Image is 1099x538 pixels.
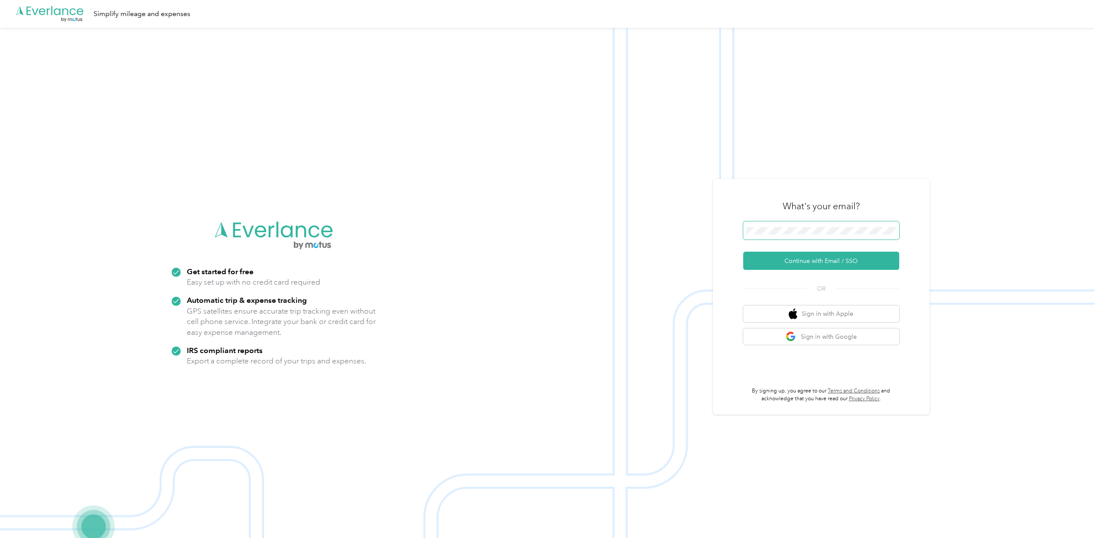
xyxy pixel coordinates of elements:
strong: Get started for free [187,267,254,276]
img: google logo [786,331,797,342]
button: Continue with Email / SSO [743,252,899,270]
p: By signing up, you agree to our and acknowledge that you have read our . [743,387,899,402]
p: Export a complete record of your trips and expenses. [187,356,366,366]
button: google logoSign in with Google [743,328,899,345]
a: Terms and Conditions [828,388,880,394]
p: GPS satellites ensure accurate trip tracking even without cell phone service. Integrate your bank... [187,306,376,338]
button: apple logoSign in with Apple [743,305,899,322]
p: Easy set up with no credit card required [187,277,320,288]
span: OR [806,284,836,293]
h3: What's your email? [783,200,860,212]
strong: IRS compliant reports [187,346,263,355]
img: apple logo [789,308,797,319]
a: Privacy Policy [849,395,880,402]
div: Simplify mileage and expenses [94,9,190,19]
strong: Automatic trip & expense tracking [187,295,307,305]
